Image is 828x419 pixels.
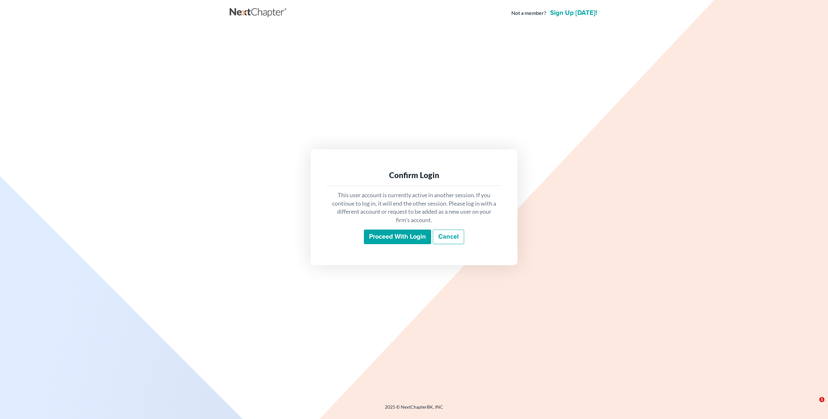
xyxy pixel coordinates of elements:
[331,191,497,224] p: This user account is currently active in another session. If you continue to log in, it will end ...
[806,397,822,413] iframe: Intercom live chat
[511,9,546,17] strong: Not a member?
[549,10,598,16] a: Sign up [DATE]!
[819,397,824,402] span: 1
[433,230,464,244] a: Cancel
[230,404,598,415] div: 2025 © NextChapterBK, INC
[364,230,431,244] input: Proceed with login
[331,170,497,180] div: Confirm Login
